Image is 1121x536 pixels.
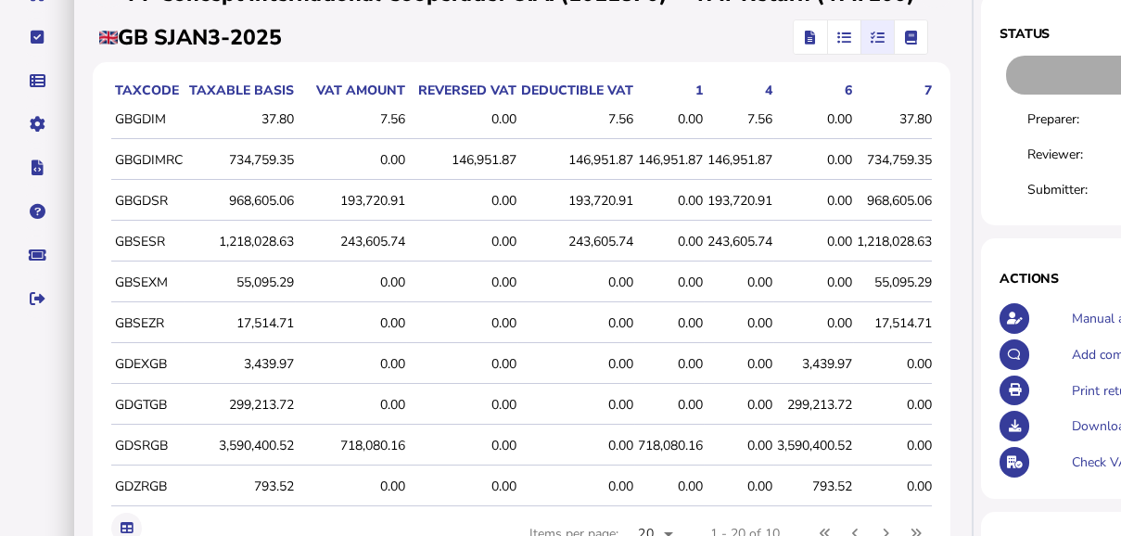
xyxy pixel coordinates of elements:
div: 1 [638,82,703,99]
div: 0.00 [410,192,516,210]
div: 3,590,400.52 [777,437,852,454]
div: 0.00 [707,274,772,291]
div: 0.00 [707,355,772,373]
td: GBGDSR [111,182,184,221]
td: GDSRGB [111,427,184,466]
div: 0.00 [638,314,703,332]
button: Data manager [18,61,57,100]
div: 0.00 [410,396,516,414]
div: 17,514.71 [857,314,932,332]
div: 0.00 [707,314,772,332]
div: 793.52 [187,478,294,495]
div: 243,605.74 [707,233,772,250]
div: 734,759.35 [187,151,294,169]
div: 0.00 [777,233,852,250]
div: 37.80 [187,110,294,128]
div: 0.00 [521,274,633,291]
div: 193,720.91 [299,192,405,210]
div: 1,218,028.63 [187,233,294,250]
td: GDZRGB [111,467,184,506]
div: 299,213.72 [777,396,852,414]
div: 299,213.72 [187,396,294,414]
div: 718,080.16 [638,437,703,454]
button: Developer hub links [18,148,57,187]
img: gb.png [99,31,118,45]
div: 0.00 [521,437,633,454]
td: GBGDIM [111,100,184,139]
th: taxCode [111,81,184,100]
div: 55,095.29 [187,274,294,291]
td: GBSEZR [111,304,184,343]
button: Open printable view of return. [1000,376,1030,406]
td: GDGTGB [111,386,184,425]
div: 0.00 [638,274,703,291]
div: 0.00 [638,110,703,128]
div: 7.56 [521,110,633,128]
mat-button-toggle: Reconcilliation view by document [827,20,860,54]
div: 0.00 [410,110,516,128]
div: 0.00 [707,478,772,495]
div: 0.00 [777,110,852,128]
div: 193,720.91 [521,192,633,210]
div: 4 [707,82,772,99]
div: 0.00 [299,314,405,332]
div: VAT amount [299,82,405,99]
div: 0.00 [410,274,516,291]
div: 1,218,028.63 [857,233,932,250]
div: 968,605.06 [857,192,932,210]
div: 0.00 [638,355,703,373]
div: 0.00 [777,192,852,210]
div: 3,590,400.52 [187,437,294,454]
div: 146,951.87 [638,151,703,169]
div: 55,095.29 [857,274,932,291]
button: Tasks [18,18,57,57]
div: 0.00 [299,478,405,495]
div: 0.00 [707,396,772,414]
mat-button-toggle: Reconcilliation view by tax code [860,20,894,54]
div: 0.00 [638,396,703,414]
div: 243,605.74 [299,233,405,250]
div: 7.56 [299,110,405,128]
button: Download return [1000,411,1030,441]
mat-button-toggle: Ledger [894,20,927,54]
td: GBGDIMRC [111,141,184,180]
button: Help pages [18,192,57,231]
div: 3,439.97 [187,355,294,373]
button: Manage settings [18,105,57,144]
div: 7.56 [707,110,772,128]
button: Make a comment in the activity log. [1000,339,1030,370]
div: 0.00 [777,151,852,169]
td: GBSESR [111,223,184,262]
div: 243,605.74 [521,233,633,250]
div: 0.00 [857,478,932,495]
button: Raise a support ticket [18,236,57,274]
button: Sign out [18,279,57,318]
h2: GB SJAN3-2025 [99,23,282,52]
div: 146,951.87 [521,151,633,169]
div: 0.00 [410,314,516,332]
div: 0.00 [777,314,852,332]
div: 7 [857,82,932,99]
div: 0.00 [410,478,516,495]
div: 0.00 [299,274,405,291]
div: 0.00 [299,151,405,169]
div: 734,759.35 [857,151,932,169]
i: Data manager [30,81,45,82]
div: 0.00 [299,355,405,373]
td: GBSEXM [111,263,184,302]
div: 793.52 [777,478,852,495]
div: 146,951.87 [707,151,772,169]
div: 6 [777,82,852,99]
div: 0.00 [521,314,633,332]
div: 968,605.06 [187,192,294,210]
button: Make an adjustment to this return. [1000,303,1030,334]
div: 0.00 [410,355,516,373]
div: 0.00 [638,233,703,250]
div: 0.00 [410,437,516,454]
button: Check VAT numbers on return. [1000,447,1030,478]
div: 3,439.97 [777,355,852,373]
div: 17,514.71 [187,314,294,332]
div: 0.00 [857,355,932,373]
div: 0.00 [638,192,703,210]
div: 0.00 [410,233,516,250]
